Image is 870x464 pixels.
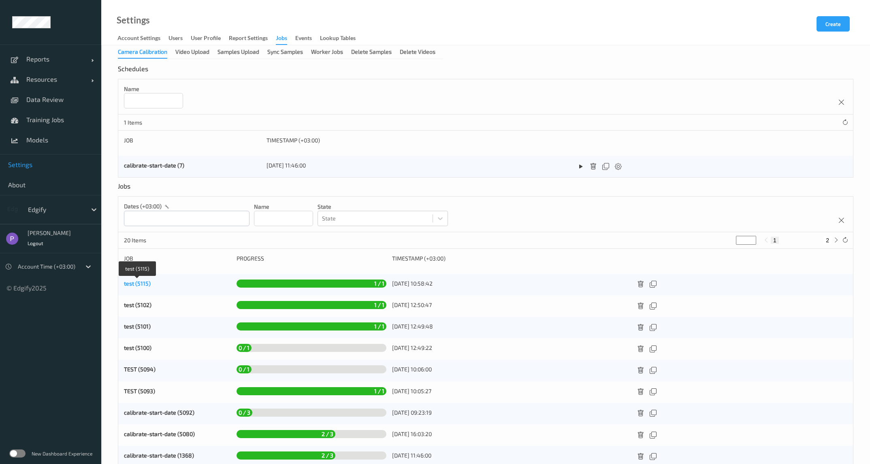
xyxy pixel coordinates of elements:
[124,388,155,394] a: TEST (5093)
[237,342,252,353] span: 0 / 1
[124,323,151,330] a: test (5101)
[311,48,351,55] a: Worker Jobs
[267,48,303,58] div: Sync Samples
[124,409,194,416] a: calibrate-start-date (5092)
[392,322,627,331] div: [DATE] 12:49:48
[117,33,168,44] a: Account Settings
[175,48,217,55] a: Video Upload
[124,280,151,287] a: test (5115)
[191,34,221,44] div: User Profile
[124,344,151,351] a: test (5100)
[392,430,627,438] div: [DATE] 16:03:20
[237,364,252,375] span: 0 / 1
[372,299,386,310] span: 1 / 1
[392,365,627,373] div: [DATE] 10:06:00
[118,65,150,79] div: Schedules
[267,48,311,55] a: Sync Samples
[191,33,229,44] a: User Profile
[320,33,364,44] a: Lookup Tables
[372,278,386,289] span: 1 / 1
[276,34,287,45] div: Jobs
[118,48,175,55] a: Camera Calibration
[168,34,183,44] div: users
[372,386,386,396] span: 1 / 1
[392,301,627,309] div: [DATE] 12:50:47
[351,48,392,58] div: Delete Samples
[392,451,627,460] div: [DATE] 11:46:00
[124,254,231,263] div: Job
[117,16,150,24] a: Settings
[117,34,160,44] div: Account Settings
[771,237,779,244] button: 1
[318,203,448,211] p: State
[392,344,627,352] div: [DATE] 12:49:22
[295,33,320,44] a: events
[392,387,627,395] div: [DATE] 10:05:27
[823,237,832,244] button: 2
[118,48,167,59] div: Camera Calibration
[237,254,386,263] div: Progress
[175,48,209,58] div: Video Upload
[124,430,195,437] a: calibrate-start-date (5080)
[217,48,259,58] div: Samples Upload
[168,33,191,44] a: users
[229,34,268,44] div: Report Settings
[320,428,335,439] span: 2 / 3
[392,409,627,417] div: [DATE] 09:23:19
[276,33,295,45] a: Jobs
[817,16,850,32] button: Create
[229,33,276,44] a: Report Settings
[320,450,335,461] span: 2 / 3
[118,182,132,196] div: Jobs
[217,48,267,55] a: Samples Upload
[392,280,627,288] div: [DATE] 10:58:42
[320,34,356,44] div: Lookup Tables
[351,48,400,55] a: Delete Samples
[124,85,183,93] p: Name
[124,366,156,373] a: TEST (5094)
[124,202,162,210] p: dates (+03:00)
[267,161,568,169] div: [DATE] 11:46:00
[311,48,343,58] div: Worker Jobs
[124,162,184,169] a: calibrate-start-date (7)
[295,34,312,44] div: events
[124,236,185,244] p: 20 Items
[392,254,627,263] div: Timestamp (+03:00)
[372,321,386,332] span: 1 / 1
[124,301,151,308] a: test (5102)
[237,407,252,418] span: 0 / 3
[124,452,194,459] a: calibrate-start-date (1368)
[124,119,185,127] p: 1 Items
[124,136,261,144] div: Job
[254,203,313,211] p: Name
[400,48,444,55] a: Delete Videos
[267,136,568,144] div: Timestamp (+03:00)
[400,48,435,58] div: Delete Videos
